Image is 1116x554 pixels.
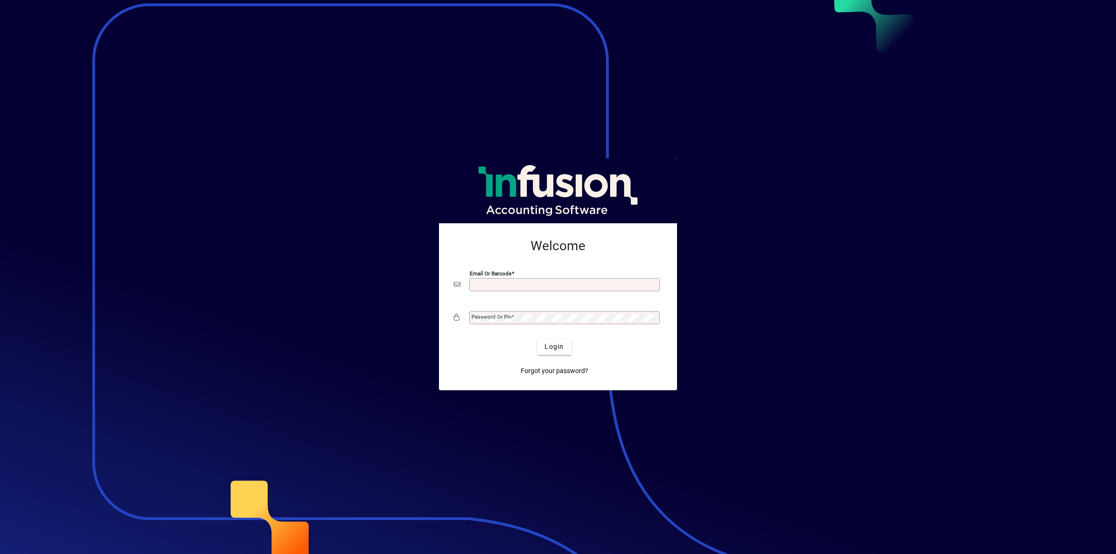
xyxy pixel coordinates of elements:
[472,314,511,320] mat-label: Password or Pin
[545,342,564,352] span: Login
[517,362,592,379] a: Forgot your password?
[470,270,511,277] mat-label: Email or Barcode
[521,366,588,376] span: Forgot your password?
[537,338,571,355] button: Login
[454,238,662,254] h2: Welcome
